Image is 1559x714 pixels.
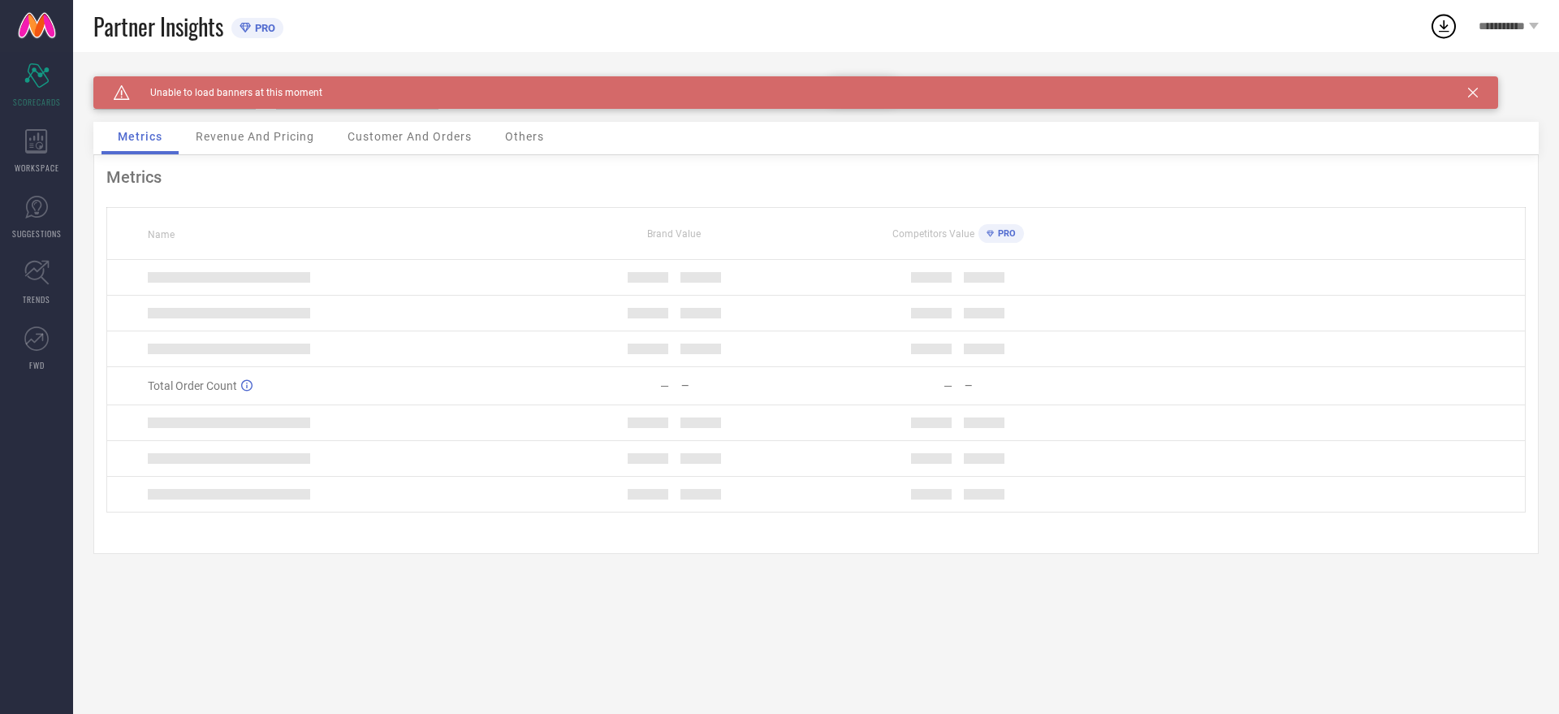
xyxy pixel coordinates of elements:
[994,228,1016,239] span: PRO
[196,130,314,143] span: Revenue And Pricing
[660,379,669,392] div: —
[13,96,61,108] span: SCORECARDS
[647,228,701,240] span: Brand Value
[681,380,815,392] div: —
[944,379,952,392] div: —
[348,130,472,143] span: Customer And Orders
[118,130,162,143] span: Metrics
[148,229,175,240] span: Name
[1429,11,1458,41] div: Open download list
[29,359,45,371] span: FWD
[130,87,322,98] span: Unable to load banners at this moment
[15,162,59,174] span: WORKSPACE
[251,22,275,34] span: PRO
[892,228,974,240] span: Competitors Value
[505,130,544,143] span: Others
[93,76,256,88] div: Brand
[965,380,1099,392] div: —
[106,167,1526,187] div: Metrics
[148,379,237,392] span: Total Order Count
[93,10,223,43] span: Partner Insights
[23,293,50,305] span: TRENDS
[12,227,62,240] span: SUGGESTIONS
